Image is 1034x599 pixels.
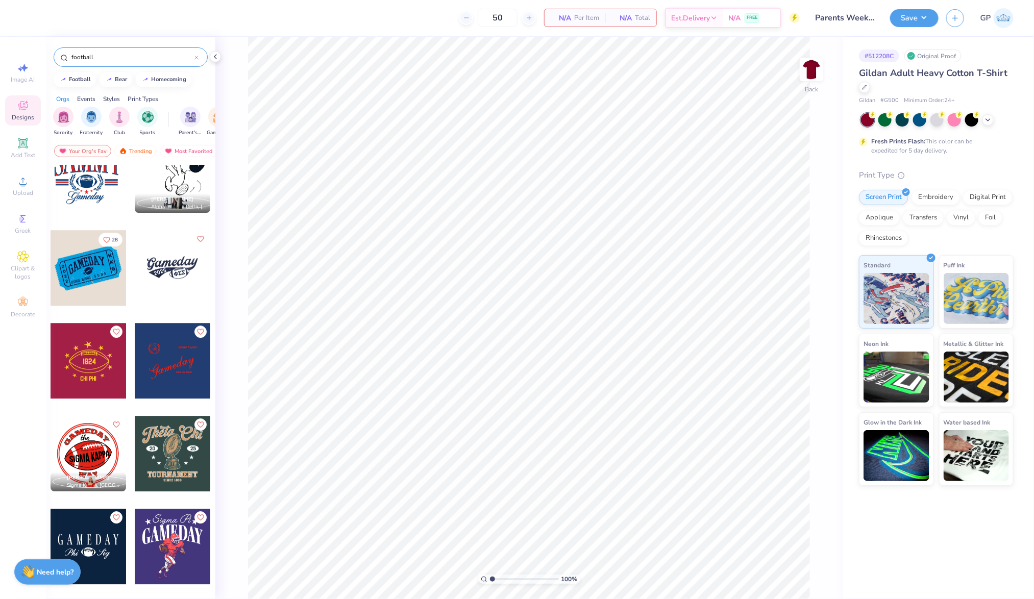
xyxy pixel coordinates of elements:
[859,96,875,105] span: Gildan
[671,13,710,23] span: Est. Delivery
[54,129,73,137] span: Sorority
[179,107,202,137] div: filter for Parent's Weekend
[59,77,67,83] img: trend_line.gif
[37,567,74,577] strong: Need help?
[801,59,822,80] img: Back
[574,13,599,23] span: Per Item
[137,107,158,137] div: filter for Sports
[728,13,741,23] span: N/A
[980,8,1014,28] a: GP
[112,237,118,242] span: 28
[11,310,35,318] span: Decorate
[944,430,1010,481] img: Water based Ink
[807,8,882,28] input: Untitled Design
[179,129,202,137] span: Parent's Weekend
[136,72,191,87] button: homecoming
[105,77,113,83] img: trend_line.gif
[114,111,125,123] img: Club Image
[551,13,571,23] span: N/A
[54,145,111,157] div: Your Org's Fav
[140,129,156,137] span: Sports
[904,49,962,62] div: Original Proof
[58,111,69,123] img: Sorority Image
[561,575,578,584] span: 100 %
[103,94,120,104] div: Styles
[478,9,518,27] input: – –
[179,107,202,137] button: filter button
[213,111,225,123] img: Game Day Image
[53,107,73,137] div: filter for Sorority
[871,137,925,145] strong: Fresh Prints Flash:
[67,482,122,489] span: Sigma Kappa, [GEOGRAPHIC_DATA][US_STATE]
[137,107,158,137] button: filter button
[963,190,1013,205] div: Digital Print
[611,13,632,23] span: N/A
[5,264,41,281] span: Clipart & logos
[109,107,130,137] button: filter button
[944,260,965,270] span: Puff Ink
[59,147,67,155] img: most_fav.gif
[53,107,73,137] button: filter button
[114,145,157,157] div: Trending
[207,107,230,137] div: filter for Game Day
[151,203,206,211] span: Alpha Gamma Delta, [GEOGRAPHIC_DATA][US_STATE]
[747,14,757,21] span: FREE
[54,72,96,87] button: football
[11,76,35,84] span: Image AI
[864,338,889,349] span: Neon Ink
[110,418,122,431] button: Like
[859,169,1014,181] div: Print Type
[635,13,650,23] span: Total
[805,85,818,94] div: Back
[994,8,1014,28] img: Gene Padilla
[947,210,975,226] div: Vinyl
[15,227,31,235] span: Greek
[912,190,960,205] div: Embroidery
[109,107,130,137] div: filter for Club
[944,352,1010,403] img: Metallic & Glitter Ink
[944,417,991,428] span: Water based Ink
[871,137,997,155] div: This color can be expedited for 5 day delivery.
[114,129,125,137] span: Club
[151,195,193,203] span: [PERSON_NAME]
[859,210,900,226] div: Applique
[207,107,230,137] button: filter button
[77,94,95,104] div: Events
[207,129,230,137] span: Game Day
[11,151,35,159] span: Add Text
[859,190,908,205] div: Screen Print
[100,72,132,87] button: bear
[69,77,91,82] div: football
[80,107,103,137] div: filter for Fraternity
[128,94,158,104] div: Print Types
[880,96,899,105] span: # G500
[86,111,97,123] img: Fraternity Image
[110,326,122,338] button: Like
[67,474,109,481] span: [PERSON_NAME]
[99,233,122,246] button: Like
[194,233,207,245] button: Like
[859,49,899,62] div: # 512208C
[12,113,34,121] span: Designs
[864,352,929,403] img: Neon Ink
[904,96,955,105] span: Minimum Order: 24 +
[194,511,207,523] button: Like
[194,326,207,338] button: Like
[980,12,991,24] span: GP
[864,417,922,428] span: Glow in the Dark Ink
[80,129,103,137] span: Fraternity
[141,77,150,83] img: trend_line.gif
[110,511,122,523] button: Like
[80,107,103,137] button: filter button
[119,147,127,155] img: trending.gif
[859,67,1007,79] span: Gildan Adult Heavy Cotton T-Shirt
[944,273,1010,324] img: Puff Ink
[164,147,173,155] img: most_fav.gif
[160,145,217,157] div: Most Favorited
[859,231,908,246] div: Rhinestones
[864,260,891,270] span: Standard
[864,273,929,324] img: Standard
[56,94,69,104] div: Orgs
[864,430,929,481] img: Glow in the Dark Ink
[185,111,196,123] img: Parent's Weekend Image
